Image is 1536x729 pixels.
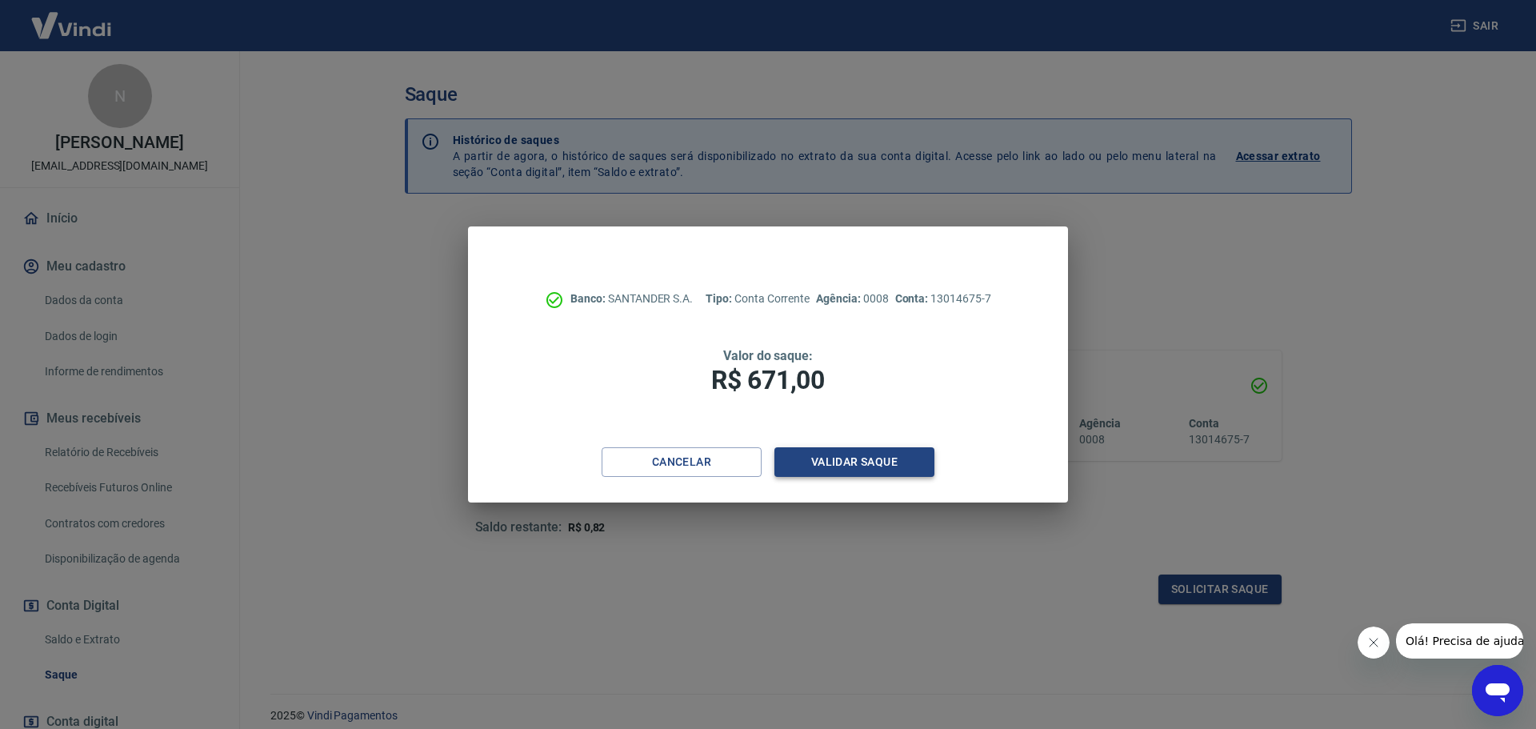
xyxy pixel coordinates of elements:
[706,290,810,307] p: Conta Corrente
[10,11,134,24] span: Olá! Precisa de ajuda?
[602,447,762,477] button: Cancelar
[1472,665,1523,716] iframe: Botão para abrir a janela de mensagens
[816,292,863,305] span: Agência:
[711,365,825,395] span: R$ 671,00
[706,292,734,305] span: Tipo:
[895,292,931,305] span: Conta:
[774,447,934,477] button: Validar saque
[1358,627,1390,659] iframe: Fechar mensagem
[816,290,888,307] p: 0008
[570,292,608,305] span: Banco:
[723,348,813,363] span: Valor do saque:
[570,290,693,307] p: SANTANDER S.A.
[895,290,991,307] p: 13014675-7
[1396,623,1523,659] iframe: Mensagem da empresa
